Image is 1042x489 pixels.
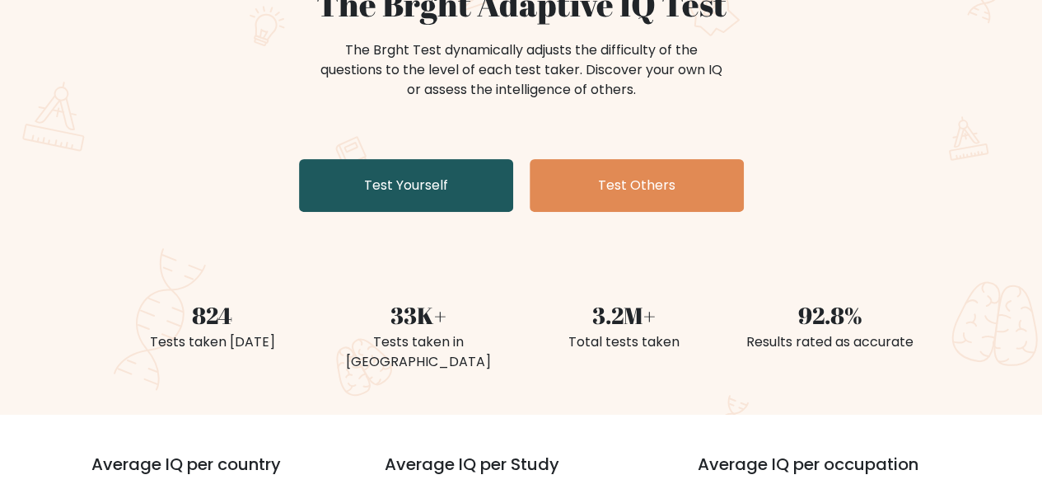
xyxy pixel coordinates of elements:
[299,159,513,212] a: Test Yourself
[119,332,306,352] div: Tests taken [DATE]
[737,332,923,352] div: Results rated as accurate
[119,298,306,332] div: 824
[531,298,717,332] div: 3.2M+
[325,298,512,332] div: 33K+
[530,159,744,212] a: Test Others
[531,332,717,352] div: Total tests taken
[325,332,512,372] div: Tests taken in [GEOGRAPHIC_DATA]
[315,40,727,100] div: The Brght Test dynamically adjusts the difficulty of the questions to the level of each test take...
[737,298,923,332] div: 92.8%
